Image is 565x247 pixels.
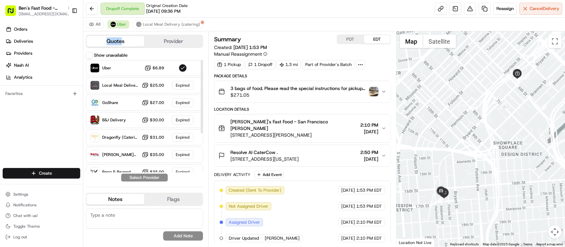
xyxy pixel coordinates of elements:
div: 📗 [7,97,12,103]
a: Powered byPylon [47,113,81,118]
span: $25.00 [150,83,164,88]
span: [DATE] [342,235,355,241]
span: [DATE] [342,219,355,225]
button: Map camera controls [548,225,562,239]
span: 1:53 PM EDT [357,187,382,193]
div: Expired [172,150,193,159]
div: Favorites [3,88,80,99]
img: GoShare [91,98,99,107]
span: 2:10 PM [361,122,379,128]
span: Notifications [13,202,37,208]
div: 💻 [56,97,62,103]
img: Dragonfly (Catering Onfleet) [91,133,99,142]
img: Google [398,238,420,247]
div: 1.3 mi [277,60,301,69]
button: $27.00 [142,99,164,106]
span: Uber [102,65,111,71]
span: $271.05 [230,92,366,98]
div: 6 [523,72,530,80]
span: Driver Updated [229,235,259,241]
div: 4 [516,76,523,83]
span: B&J Delivery [102,117,126,123]
span: Reassign [496,6,514,12]
a: Nash AI [3,60,83,71]
span: [DATE] [342,203,355,209]
button: Provider [144,36,202,47]
a: Terms [523,242,532,246]
div: 7 [540,103,547,111]
button: Uber [108,20,129,28]
span: Deliveries [14,38,33,44]
span: [DATE] [342,187,355,193]
a: Orders [3,24,83,35]
div: Expired [172,133,193,142]
div: Start new chat [23,64,109,70]
img: Nash [7,7,20,20]
span: $30.00 [150,117,164,123]
span: $27.00 [150,100,164,105]
button: Reassign [493,3,517,15]
button: Notes [87,194,144,205]
span: 2:50 PM [361,149,379,156]
span: Nash AI [14,62,29,68]
span: 2:10 PM EDT [357,219,382,225]
span: Original Creation Date [146,3,188,8]
img: Local Meal Delivery (catering) [91,81,99,90]
button: Log out [3,232,80,242]
div: Expired [172,98,193,107]
a: Analytics [3,72,83,83]
span: Local Meal Delivery (catering) [143,22,200,27]
span: $35.00 [150,152,164,157]
span: Knowledge Base [13,97,51,103]
span: $6.89 [152,65,164,71]
a: Report a map error [536,242,563,246]
button: All [86,20,104,28]
span: Settings [13,192,28,197]
button: Ben's Fast Food - [GEOGRAPHIC_DATA][EMAIL_ADDRESS][DOMAIN_NAME] [3,3,69,19]
span: [DATE] [361,156,379,162]
span: Analytics [14,74,32,80]
span: Pylon [66,113,81,118]
div: We're available if you need us! [23,70,84,76]
div: Expired [172,81,193,90]
label: Show unavailable [94,52,128,58]
span: Manual Reassignment [214,51,262,57]
a: 📗Knowledge Base [4,94,54,106]
span: [PERSON_NAME] [265,235,300,241]
span: Cancel Delivery [530,6,559,12]
span: [STREET_ADDRESS][US_STATE] [230,156,299,162]
p: Welcome 👋 [7,27,121,37]
h3: Summary [214,36,241,42]
span: Dragonfly (Catering Onfleet) [102,135,139,140]
div: 9 [437,194,445,202]
img: Betty (Nash TMS) [91,150,99,159]
span: Uber [117,22,126,27]
button: Resolve AI CaterCow .[STREET_ADDRESS][US_STATE]2:50 PM[DATE] [214,145,390,166]
div: Delivery Activity [214,172,250,177]
button: Show satellite imagery [423,35,456,48]
div: Location Not Live [397,238,435,247]
span: [PERSON_NAME]'s Fast Food - San Francisco [PERSON_NAME] [230,118,358,132]
div: 1 Dropoff [245,60,275,69]
span: [PERSON_NAME] ([PERSON_NAME] TMS) [102,152,139,157]
a: Deliveries [3,36,83,47]
button: $35.00 [142,151,164,158]
div: Package Details [214,73,391,79]
img: Peng & Beyond [91,168,99,176]
button: $6.89 [144,65,164,71]
img: lmd_logo.png [136,22,141,27]
span: Map data ©2025 Google [483,242,519,246]
div: 1 [546,79,553,87]
button: Show street map [400,35,423,48]
span: Assigned Driver [229,219,260,225]
div: 1 Pickup [214,60,244,69]
img: B&J Delivery [91,116,99,124]
div: 2 [499,102,506,109]
img: 1736555255976-a54dd68f-1ca7-489b-9aae-adbdc363a1c4 [7,64,19,76]
button: Add Event [254,171,284,179]
span: Chat with us! [13,213,38,218]
button: photo_proof_of_delivery image [369,87,379,96]
button: Notifications [3,200,80,210]
span: Log out [13,234,27,240]
button: Keyboard shortcuts [450,242,479,247]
